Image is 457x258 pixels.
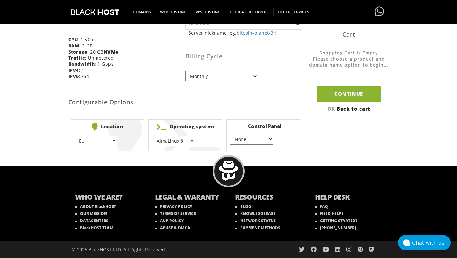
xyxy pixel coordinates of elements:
b: NVMe [104,49,119,55]
b: Traffic [68,55,85,61]
select: } } } } } } } } } } } } } } } } } } } } } [152,136,195,146]
span: DEDICATED SERVERS [225,8,274,16]
li: Shopping Cart is Empty Please choose a product and domain name option to begin... [309,50,389,74]
a: [PHONE_NUMBER] [315,225,356,230]
a: ABUSE & DMCA [155,225,190,230]
select: } } } } } } [74,136,117,146]
a: Back to cart [337,105,370,112]
a: PRIVACY POLICY [155,204,192,209]
b: Storage [68,49,88,55]
button: Chat with us [398,235,451,250]
span: OTHER SERVICES [273,8,314,16]
a: PAYMENT METHODS [235,225,280,230]
b: RESOURCES [235,192,302,203]
a: OUR MISSION [75,211,107,216]
a: DATACENTERS [75,218,108,223]
a: GETTING STARTED? [315,218,357,223]
small: Server nickname, eg. [189,30,302,36]
b: IPv4 [68,67,79,73]
a: BlackHOST TEAM [75,225,114,230]
b: HELP DESK [315,192,382,203]
a: NEED HELP? [315,211,343,216]
b: WHO WE ARE? [75,192,142,203]
select: } } } } [230,134,273,145]
a: TERMS OF SERVICE [155,211,196,216]
b: RAM [68,43,80,49]
b: LEGAL & WARANTY [155,192,222,203]
a: bitcoin-planet-34 [237,30,276,36]
b: Operating system [152,123,218,131]
span: WEB HOSTING [156,8,191,16]
div: Cart [309,24,389,45]
a: ABOUT BlackHOST [75,204,116,209]
h2: Configurable Options [68,93,302,112]
a: FAQ [315,204,328,209]
h3: Billing Cycle [185,53,302,60]
div: Chat with us [412,240,451,246]
b: Location [74,123,140,131]
img: BlackHOST mascont, Blacky. [218,161,239,181]
b: Bandwidth [68,61,95,67]
div: © 2025 BlackHOST LTD. All Rights Reserved. [72,241,225,258]
a: AUP POLICY [155,218,184,223]
a: NETWORK STATUS [235,218,276,223]
input: Continue [317,86,381,102]
a: KNOWLEDGEBASE [235,211,275,216]
b: CPU [68,37,78,43]
div: OR [309,105,389,112]
b: Control Panel [230,123,296,129]
span: DOMAINS [128,8,156,16]
b: IPv6 [68,73,79,79]
span: VPS HOSTING [191,8,225,16]
a: BLOG [235,204,251,209]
